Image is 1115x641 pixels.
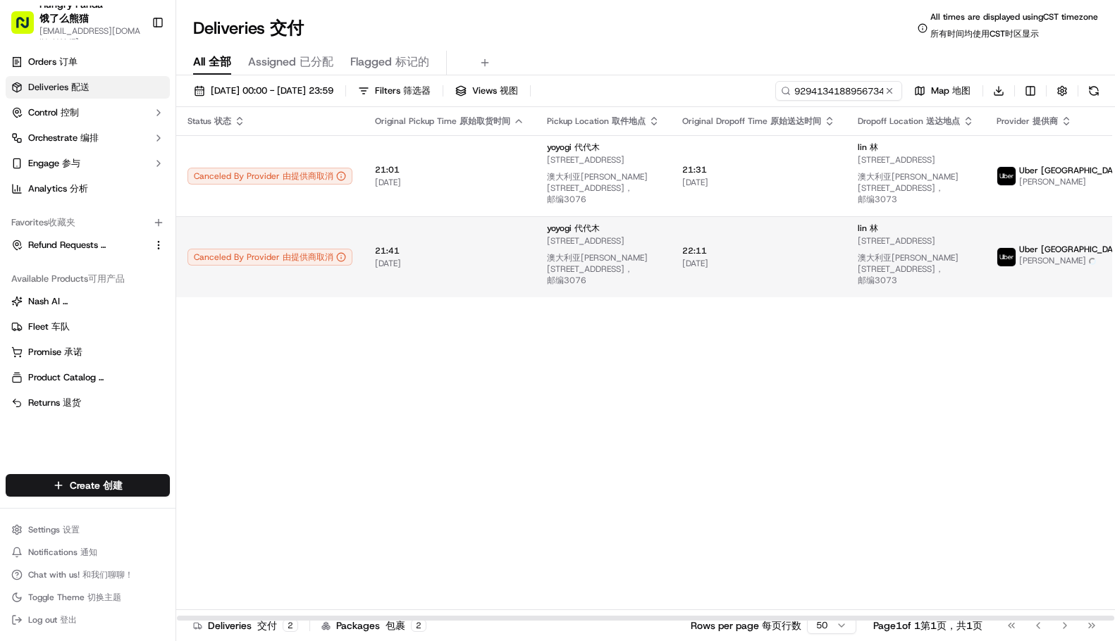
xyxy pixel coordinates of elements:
[63,135,231,149] div: Start new chat
[59,56,78,68] span: 订单
[11,295,164,308] a: Nash AI 纳什人工智能
[411,619,426,632] div: 2
[1084,81,1104,101] button: Refresh
[300,54,333,69] span: 已分配
[574,223,600,234] span: 代代木
[375,258,524,269] span: [DATE]
[48,216,75,228] span: 收藏夹
[547,154,660,211] span: [STREET_ADDRESS]
[6,178,170,200] a: Analytics 分析
[283,619,298,632] div: 2
[47,218,51,230] span: •
[1033,116,1058,127] span: 提供商
[6,610,170,630] button: Log out 登出
[6,234,170,256] button: Refund Requests 退款请求
[214,116,231,127] span: 状态
[375,164,524,175] span: 21:01
[547,252,648,286] span: 澳大利亚[PERSON_NAME][STREET_ADDRESS]，邮编3076
[547,142,600,153] span: yoyogi
[6,6,146,39] button: Hungry Panda 饿了么熊猫[EMAIL_ADDRESS][DOMAIN_NAME]
[858,154,974,211] span: [STREET_ADDRESS]
[193,618,298,633] div: Deliveries
[71,81,90,93] span: 配送
[375,85,431,97] span: Filters
[11,371,164,384] a: Product Catalog 产品目录
[908,81,977,101] button: Map 地图
[14,14,42,42] img: Nash
[187,249,352,266] div: Canceled By Provider
[682,177,835,188] span: [DATE]
[28,346,82,359] span: Promise
[14,135,39,160] img: 1736555255976-a54dd68f-1ca7-489b-9aae-adbdc363a1c4
[103,479,123,492] span: 创建
[211,85,333,97] span: [DATE] 00:00 - [DATE] 23:59
[6,316,170,338] button: Fleet 车队
[39,25,140,48] button: [EMAIL_ADDRESS][DOMAIN_NAME]
[858,171,959,205] span: 澳大利亚[PERSON_NAME][STREET_ADDRESS]，邮编3073
[140,349,171,360] span: Pylon
[997,248,1016,266] img: uber-new-logo.jpeg
[62,157,80,169] span: 参与
[14,243,37,266] img: Asif Zaman Khan
[858,142,878,153] span: lin
[117,256,122,268] span: •
[209,54,231,69] span: 全部
[218,180,257,197] button: See all
[63,397,81,409] span: 退货
[64,346,82,358] span: 承诺
[283,251,333,263] span: 由提供商取消
[248,54,333,70] span: Assigned
[37,91,254,106] input: Got a question? Start typing here...
[28,295,117,308] span: Nash AI
[125,256,158,268] span: 8月27日
[82,569,133,580] span: 和我们聊聊！
[6,152,170,175] button: Engage 参与
[28,371,117,384] span: Product Catalog
[28,315,108,329] span: Knowledge Base
[133,315,226,329] span: API Documentation
[14,56,257,79] p: Welcome 👋
[6,76,170,99] a: Deliveries 配送
[6,290,170,313] button: Nash AI 纳什人工智能
[6,520,170,540] button: Settings 设置
[28,397,81,409] span: Returns
[63,524,80,535] span: 设置
[858,235,974,292] span: [STREET_ADDRESS]
[28,257,39,268] img: 1736555255976-a54dd68f-1ca7-489b-9aae-adbdc363a1c4
[28,569,133,580] span: Chat with us!
[930,28,1039,39] span: 所有时间均使用CST时区显示
[88,273,125,285] span: 可用产品
[574,142,600,153] span: 代代木
[54,218,87,230] span: 9月17日
[500,85,518,97] span: 视图
[257,619,277,632] span: 交付
[28,157,80,170] span: Engage
[63,295,118,307] span: 纳什人工智能
[460,116,510,127] span: 原始取货时间
[930,11,1098,45] span: All times are displayed using CST timezone
[403,85,431,97] span: 筛选器
[691,618,801,633] p: Rows per page
[375,177,524,188] span: [DATE]
[6,474,170,497] button: Create 创建
[920,619,982,632] span: 第1页，共1页
[6,341,170,363] button: Promise 承诺
[6,127,170,149] button: Orchestrate 编排
[187,168,352,185] button: Canceled By Provider 由提供商取消
[283,170,333,182] span: 由提供商取消
[931,85,971,97] span: Map
[87,592,121,603] span: 切换主题
[682,164,835,175] span: 21:31
[99,349,171,360] a: Powered byPylon
[113,309,232,335] a: 💻API Documentation
[6,392,170,414] button: Returns 退货
[193,54,231,70] span: All
[6,366,170,389] button: Product Catalog 产品目录
[28,592,121,603] span: Toggle Theme
[28,56,78,68] span: Orders
[70,478,123,492] span: Create
[8,309,113,335] a: 📗Knowledge Base
[472,85,518,97] span: Views
[997,116,1058,127] span: Provider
